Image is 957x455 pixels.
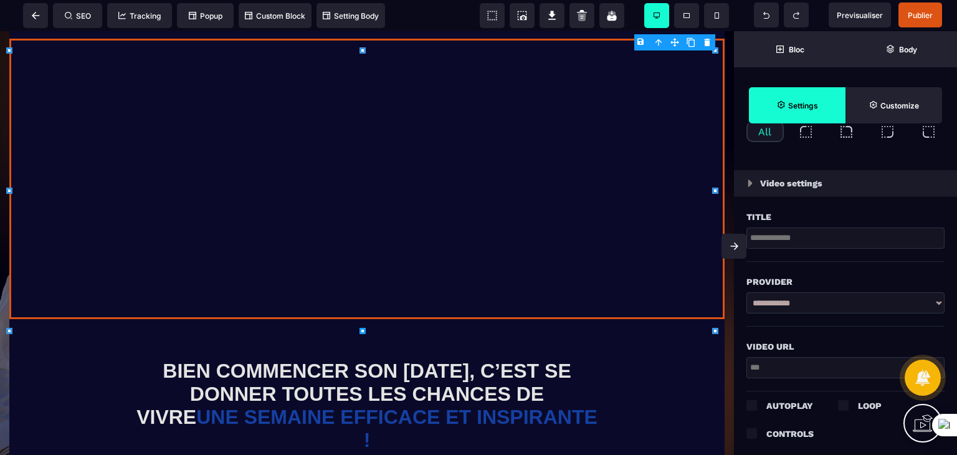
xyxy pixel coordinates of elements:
div: Controls [766,426,814,441]
div: Title [746,209,945,224]
span: Setting Body [323,11,379,21]
h1: BIEN COMMENCER SON [DATE], C’EST SE DONNER TOUTES LES CHANCES DE VIVRE [136,322,598,427]
div: Autoplay [766,398,813,413]
img: bottom-left-radius.301b1bf6.svg [921,124,936,140]
img: loading [748,180,753,187]
span: Screenshot [510,3,535,28]
img: top-right-radius.9e58d49b.svg [839,124,854,140]
span: Open Blocks [734,31,845,67]
span: Preview [829,2,891,27]
div: Video URL [746,339,945,354]
p: Video settings [760,176,822,191]
strong: Body [899,45,917,54]
img: top-left-radius.822a4e29.svg [798,124,814,140]
strong: Customize [880,101,919,110]
div: Loop [858,398,882,413]
span: Popup [189,11,222,21]
span: SEO [65,11,91,21]
strong: Settings [788,101,818,110]
span: Previsualiser [837,11,883,20]
span: Open Style Manager [845,87,942,123]
img: bottom-right-radius.9d9d0345.svg [880,124,895,140]
span: Publier [908,11,933,20]
span: Settings [749,87,845,123]
div: Provider [746,274,945,289]
span: Custom Block [245,11,305,21]
span: Tracking [118,11,161,21]
span: View components [480,3,505,28]
span: Open Layer Manager [845,31,957,67]
strong: Bloc [789,45,804,54]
